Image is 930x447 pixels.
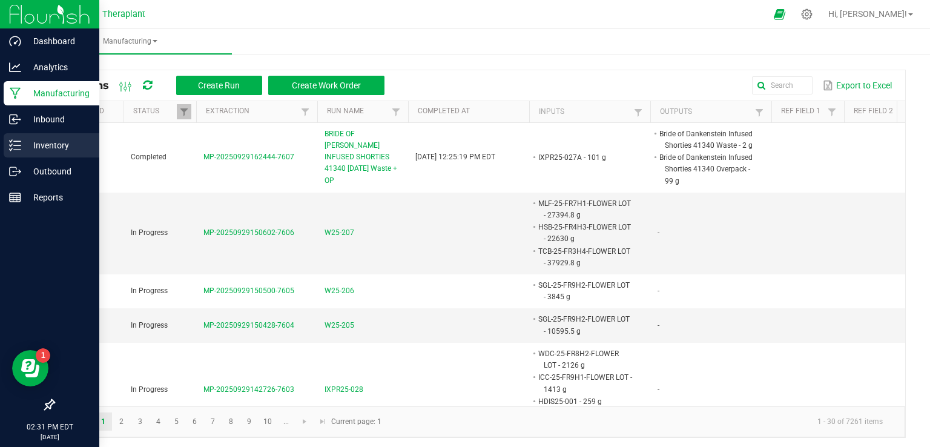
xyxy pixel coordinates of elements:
a: Go to the next page [296,412,314,431]
inline-svg: Dashboard [9,35,21,47]
inline-svg: Inventory [9,139,21,151]
span: IXPR25-028 [325,384,363,396]
a: Page 2 [113,412,130,431]
td: - [650,193,771,274]
li: IXPR25-027A - 101 g [536,151,632,164]
a: Filter [825,104,839,119]
span: In Progress [131,321,168,329]
a: Filter [177,104,191,119]
td: - [650,343,771,437]
a: Page 7 [204,412,222,431]
li: SGL-25-FR9H2-FLOWER LOT - 10595.5 g [536,313,632,337]
iframe: Resource center [12,350,48,386]
p: Analytics [21,60,94,74]
span: MP-20250929150500-7605 [203,286,294,295]
span: Hi, [PERSON_NAME]! [828,9,907,19]
a: Filter [298,104,312,119]
inline-svg: Inbound [9,113,21,125]
span: MP-20250929150602-7606 [203,228,294,237]
a: Page 10 [259,412,277,431]
a: Page 5 [168,412,185,431]
span: Create Run [198,81,240,90]
li: ICC-25-FR9H1-FLOWER LOT - 1413 g [536,371,632,395]
span: [DATE] 12:25:19 PM EDT [415,153,495,161]
span: Manufacturing [29,36,232,47]
span: MP-20250929162444-7607 [203,153,294,161]
p: Reports [21,190,94,205]
li: SGL-25-FR9H2-FLOWER LOT - 3845 g [536,279,632,303]
span: In Progress [131,286,168,295]
td: - [650,274,771,308]
a: Filter [631,105,645,120]
th: Inputs [529,101,650,123]
input: Search [752,76,813,94]
iframe: Resource center unread badge [36,348,50,363]
a: Manufacturing [29,29,232,55]
p: 02:31 PM EDT [5,422,94,432]
div: Manage settings [799,8,814,20]
span: Go to the next page [300,417,309,426]
span: MP-20250929142726-7603 [203,385,294,394]
a: ExtractionSortable [206,107,297,116]
span: Theraplant [102,9,145,19]
a: Ref Field 2Sortable [854,107,897,116]
button: Create Run [176,76,262,95]
span: Completed [131,153,167,161]
th: Outputs [650,101,771,123]
span: In Progress [131,385,168,394]
a: Page 4 [150,412,167,431]
td: - [650,308,771,342]
a: Page 1 [94,412,112,431]
kendo-pager: Current page: 1 [54,406,905,437]
div: All Runs [63,75,394,96]
p: Outbound [21,164,94,179]
kendo-pager-info: 1 - 30 of 7261 items [389,412,892,432]
span: W25-207 [325,227,354,239]
p: Dashboard [21,34,94,48]
span: MP-20250929150428-7604 [203,321,294,329]
span: Go to the last page [318,417,328,426]
button: Create Work Order [268,76,384,95]
p: Inbound [21,112,94,127]
a: Page 8 [222,412,240,431]
a: Go to the last page [314,412,331,431]
li: Bride of Dankenstein Infused Shorties 41340 Overpack - 99 g [658,151,753,187]
a: Run NameSortable [327,107,388,116]
a: Ref Field 1Sortable [781,107,824,116]
li: Bride of Dankenstein Infused Shorties 41340 Waste - 2 g [658,128,753,151]
a: Page 3 [131,412,149,431]
a: Page 6 [186,412,203,431]
span: Open Ecommerce Menu [766,2,793,26]
span: W25-205 [325,320,354,331]
a: Page 11 [277,412,295,431]
li: HSB-25-FR4H3-FLOWER LOT - 22630 g [536,221,632,245]
span: Create Work Order [292,81,361,90]
a: Filter [752,105,767,120]
span: W25-206 [325,285,354,297]
inline-svg: Manufacturing [9,87,21,99]
li: TCB-25-FR3H4-FLOWER LOT - 37929.8 g [536,245,632,269]
inline-svg: Analytics [9,61,21,73]
inline-svg: Outbound [9,165,21,177]
span: In Progress [131,228,168,237]
span: BRIDE OF [PERSON_NAME] INFUSED SHORTIES 41340 [DATE] Waste + OP [325,128,401,187]
button: Export to Excel [820,75,895,96]
li: HDIS25-001 - 259 g [536,396,632,408]
a: Page 9 [240,412,258,431]
inline-svg: Reports [9,191,21,204]
p: [DATE] [5,432,94,442]
a: StatusSortable [133,107,176,116]
p: Inventory [21,138,94,153]
li: MLF-25-FR7H1-FLOWER LOT - 27394.8 g [536,197,632,221]
p: Manufacturing [21,86,94,101]
a: Completed AtSortable [418,107,524,116]
li: WDC-25-FR8H2-FLOWER LOT - 2126 g [536,348,632,371]
a: Filter [389,104,403,119]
